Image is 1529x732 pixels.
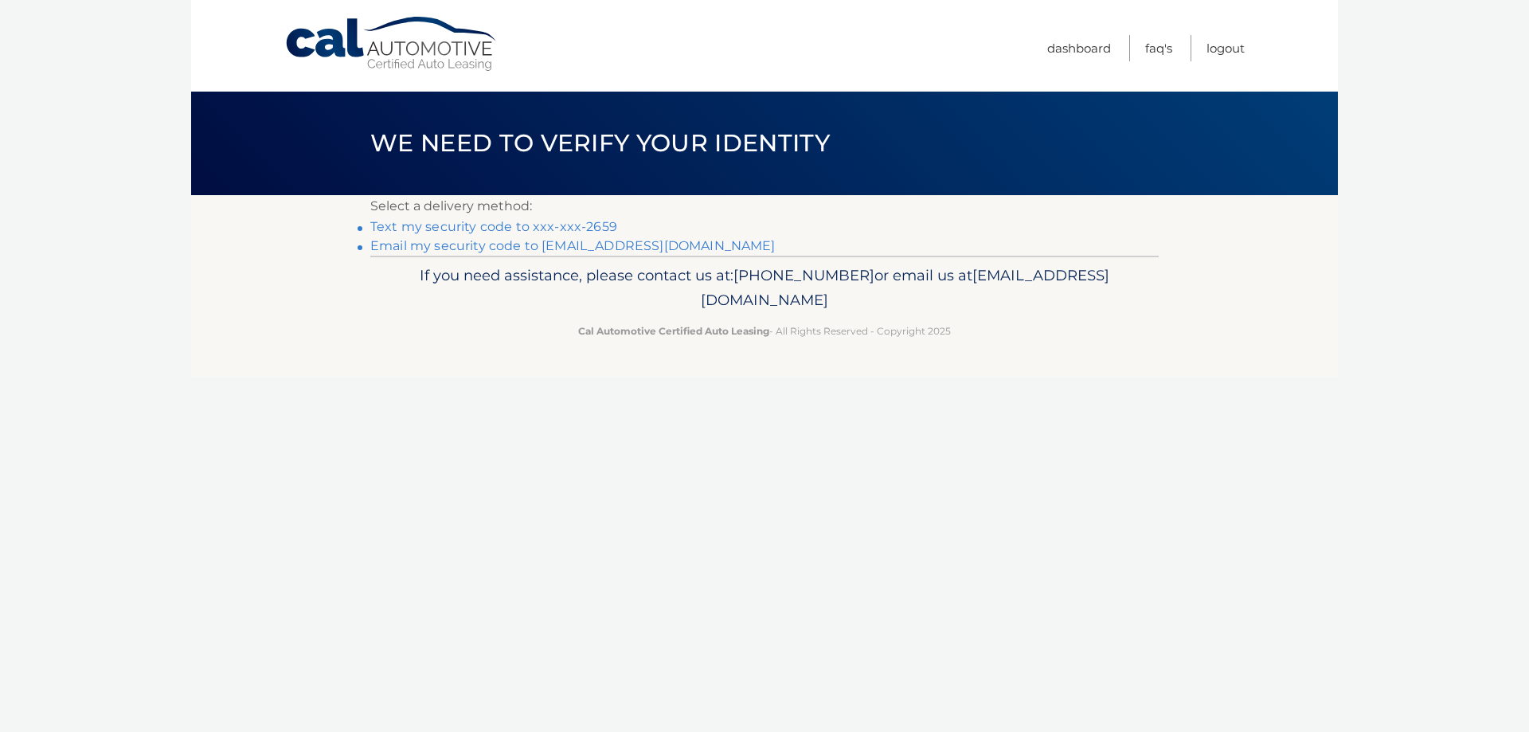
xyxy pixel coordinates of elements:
p: If you need assistance, please contact us at: or email us at [381,263,1148,314]
span: We need to verify your identity [370,128,830,158]
a: Email my security code to [EMAIL_ADDRESS][DOMAIN_NAME] [370,238,776,253]
a: Text my security code to xxx-xxx-2659 [370,219,617,234]
p: - All Rights Reserved - Copyright 2025 [381,323,1148,339]
p: Select a delivery method: [370,195,1159,217]
a: Dashboard [1047,35,1111,61]
strong: Cal Automotive Certified Auto Leasing [578,325,769,337]
a: FAQ's [1145,35,1172,61]
span: [PHONE_NUMBER] [733,266,874,284]
a: Cal Automotive [284,16,499,72]
a: Logout [1206,35,1245,61]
